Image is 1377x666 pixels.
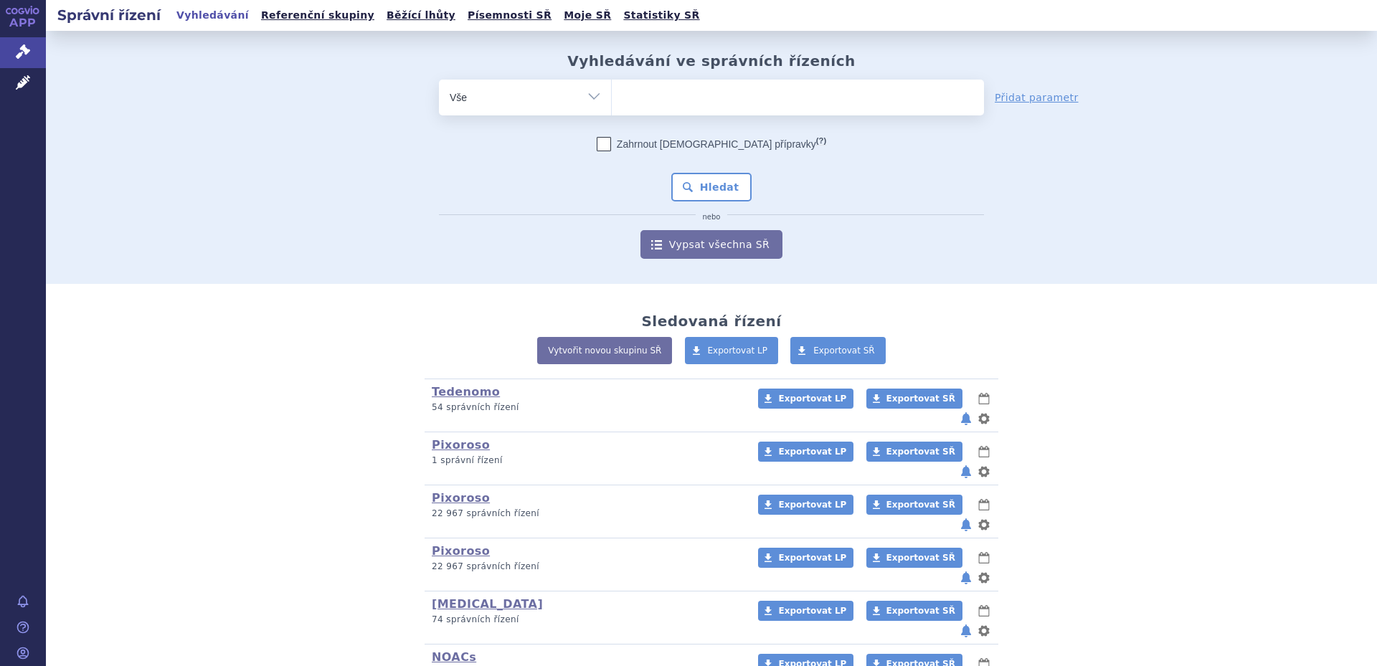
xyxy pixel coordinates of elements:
button: notifikace [959,463,973,480]
span: Exportovat LP [778,500,846,510]
a: Pixoroso [432,438,490,452]
a: Exportovat LP [758,389,853,409]
a: Moje SŘ [559,6,615,25]
a: Exportovat SŘ [790,337,886,364]
button: nastavení [977,622,991,639]
a: Exportovat SŘ [866,389,962,409]
a: Exportovat SŘ [866,495,962,515]
button: Hledat [671,173,752,201]
span: Exportovat SŘ [886,447,955,457]
span: Exportovat LP [778,553,846,563]
span: Exportovat LP [778,394,846,404]
button: lhůty [977,443,991,460]
button: notifikace [959,516,973,533]
a: Exportovat SŘ [866,442,962,462]
button: lhůty [977,549,991,566]
button: notifikace [959,410,973,427]
p: 1 správní řízení [432,455,739,467]
button: notifikace [959,622,973,639]
button: lhůty [977,602,991,619]
a: Přidat parametr [995,90,1079,105]
h2: Vyhledávání ve správních řízeních [567,52,856,70]
span: Exportovat SŘ [886,500,955,510]
span: Exportovat SŘ [886,394,955,404]
a: Vyhledávání [172,6,253,25]
h2: Sledovaná řízení [641,313,781,330]
a: Vytvořit novou skupinu SŘ [537,337,672,364]
a: Pixoroso [432,491,490,505]
button: nastavení [977,516,991,533]
a: Pixoroso [432,544,490,558]
a: Vypsat všechna SŘ [640,230,782,259]
p: 74 správních řízení [432,614,739,626]
button: notifikace [959,569,973,586]
a: Statistiky SŘ [619,6,704,25]
a: Exportovat LP [685,337,779,364]
a: NOACs [432,650,476,664]
span: Exportovat LP [708,346,768,356]
a: Referenční skupiny [257,6,379,25]
a: Exportovat LP [758,442,853,462]
p: 22 967 správních řízení [432,561,739,573]
button: nastavení [977,410,991,427]
a: Exportovat LP [758,601,853,621]
span: Exportovat LP [778,447,846,457]
i: nebo [696,213,728,222]
span: Exportovat SŘ [813,346,875,356]
button: nastavení [977,569,991,586]
button: lhůty [977,496,991,513]
a: Exportovat LP [758,495,853,515]
span: Exportovat LP [778,606,846,616]
abbr: (?) [816,136,826,146]
span: Exportovat SŘ [886,553,955,563]
a: Běžící lhůty [382,6,460,25]
p: 22 967 správních řízení [432,508,739,520]
button: nastavení [977,463,991,480]
label: Zahrnout [DEMOGRAPHIC_DATA] přípravky [597,137,826,151]
a: Exportovat LP [758,548,853,568]
a: Exportovat SŘ [866,548,962,568]
p: 54 správních řízení [432,401,739,414]
a: Tedenomo [432,385,500,399]
button: lhůty [977,390,991,407]
h2: Správní řízení [46,5,172,25]
a: Exportovat SŘ [866,601,962,621]
span: Exportovat SŘ [886,606,955,616]
a: Písemnosti SŘ [463,6,556,25]
a: [MEDICAL_DATA] [432,597,543,611]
